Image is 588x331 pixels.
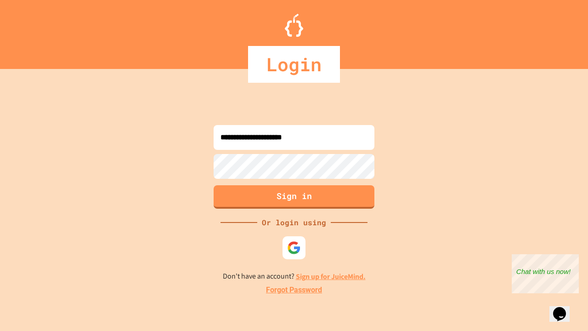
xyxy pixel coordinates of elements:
button: Sign in [214,185,374,209]
iframe: chat widget [512,254,579,293]
div: Login [248,46,340,83]
div: Or login using [257,217,331,228]
img: google-icon.svg [287,241,301,255]
iframe: chat widget [549,294,579,322]
img: Logo.svg [285,14,303,37]
a: Forgot Password [266,285,322,296]
a: Sign up for JuiceMind. [296,272,366,281]
p: Don't have an account? [223,271,366,282]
